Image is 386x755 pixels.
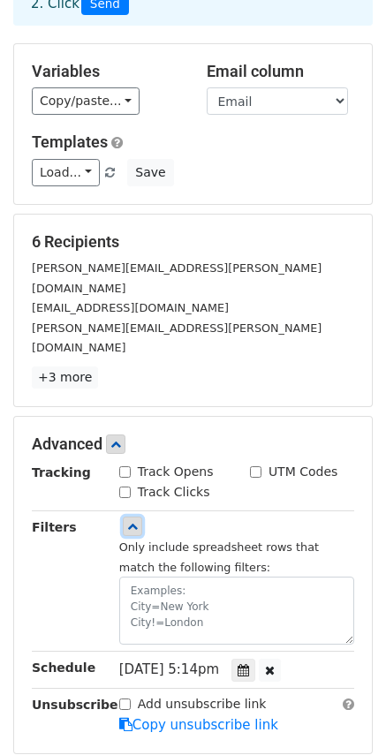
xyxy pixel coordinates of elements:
[269,463,337,481] label: UTM Codes
[32,261,322,295] small: [PERSON_NAME][EMAIL_ADDRESS][PERSON_NAME][DOMAIN_NAME]
[32,698,118,712] strong: Unsubscribe
[138,463,214,481] label: Track Opens
[138,695,267,713] label: Add unsubscribe link
[138,483,210,502] label: Track Clicks
[32,87,140,115] a: Copy/paste...
[32,321,322,355] small: [PERSON_NAME][EMAIL_ADDRESS][PERSON_NAME][DOMAIN_NAME]
[298,670,386,755] iframe: Chat Widget
[32,232,354,252] h5: 6 Recipients
[32,520,77,534] strong: Filters
[32,366,98,389] a: +3 more
[127,159,173,186] button: Save
[32,62,180,81] h5: Variables
[32,434,354,454] h5: Advanced
[32,132,108,151] a: Templates
[32,661,95,675] strong: Schedule
[207,62,355,81] h5: Email column
[119,717,278,733] a: Copy unsubscribe link
[32,159,100,186] a: Load...
[119,540,319,574] small: Only include spreadsheet rows that match the following filters:
[32,301,229,314] small: [EMAIL_ADDRESS][DOMAIN_NAME]
[32,465,91,479] strong: Tracking
[119,661,219,677] span: [DATE] 5:14pm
